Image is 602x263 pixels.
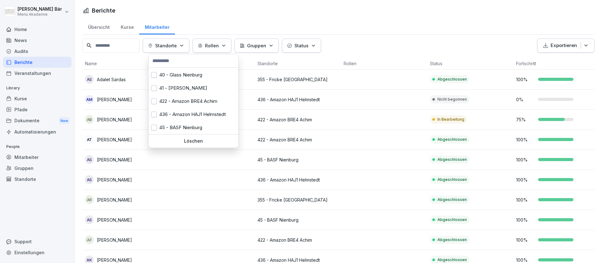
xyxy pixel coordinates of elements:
[205,42,219,49] p: Rollen
[151,138,236,144] p: Löschen
[149,95,238,108] div: 422 - Amazon BRE4 Achim
[247,42,266,49] p: Gruppen
[155,42,177,49] p: Standorte
[294,42,309,49] p: Status
[149,82,238,95] div: 41 - [PERSON_NAME]
[551,42,577,49] p: Exportieren
[149,121,238,134] div: 45 - BASF Nienburg
[149,108,238,121] div: 436 - Amazon HAJ1 Helmstedt
[149,68,238,82] div: 40 - Glass Nienburg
